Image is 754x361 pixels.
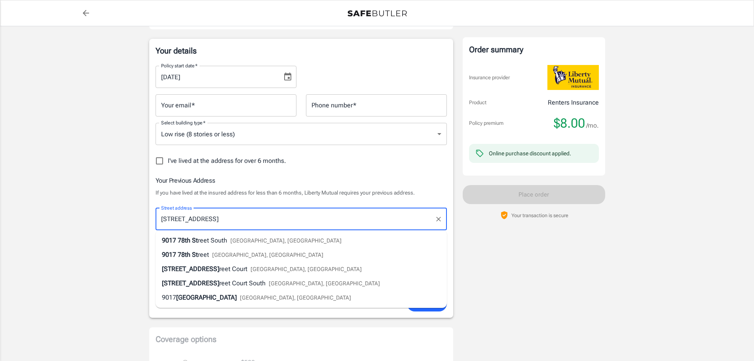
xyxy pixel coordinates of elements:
[212,252,323,258] span: [GEOGRAPHIC_DATA], [GEOGRAPHIC_DATA]
[156,94,296,117] input: Enter email
[161,62,198,69] label: Policy start date
[469,44,599,55] div: Order summary
[156,123,447,145] div: Low rise (8 stories or less)
[586,120,599,131] span: /mo.
[162,294,176,301] span: 9017
[240,294,351,301] span: [GEOGRAPHIC_DATA], [GEOGRAPHIC_DATA]
[178,251,198,258] span: 78th St
[161,204,192,211] label: Street address
[251,266,362,272] span: [GEOGRAPHIC_DATA], [GEOGRAPHIC_DATA]
[548,98,599,107] p: Renters Insurance
[78,5,94,21] a: back to quotes
[469,119,503,127] p: Policy premium
[547,65,599,90] img: Liberty Mutual
[489,149,571,157] div: Online purchase discount applied.
[156,66,277,88] input: MM/DD/YYYY
[230,237,342,244] span: [GEOGRAPHIC_DATA], [GEOGRAPHIC_DATA]
[469,99,486,107] p: Product
[162,265,219,273] span: [STREET_ADDRESS]
[156,45,447,56] p: Your details
[433,214,444,225] button: Clear
[176,294,237,301] span: [GEOGRAPHIC_DATA]
[348,10,407,17] img: Back to quotes
[162,237,176,244] span: 9017
[198,251,209,258] span: reet
[269,280,380,287] span: [GEOGRAPHIC_DATA], [GEOGRAPHIC_DATA]
[511,212,568,219] p: Your transaction is secure
[162,279,219,287] span: [STREET_ADDRESS]
[198,237,227,244] span: reet South
[306,94,447,117] input: Enter number
[219,265,247,273] span: reet Court
[161,119,205,126] label: Select building type
[219,279,266,287] span: reet Court South
[168,156,286,166] span: I've lived at the address for over 6 months.
[156,176,447,185] h6: Your Previous Address
[469,74,510,82] p: Insurance provider
[162,251,176,258] span: 9017
[280,69,296,85] button: Choose date, selected date is Oct 5, 2025
[156,189,447,197] p: If you have lived at the insured address for less than 6 months, Liberty Mutual requires your pre...
[178,237,198,244] span: 78th St
[554,115,585,131] span: $8.00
